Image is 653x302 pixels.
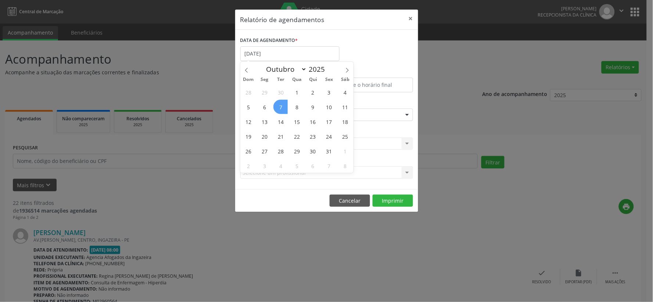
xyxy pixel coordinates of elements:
[240,15,324,24] h5: Relatório de agendamentos
[273,159,288,173] span: Novembro 4, 2025
[307,64,331,74] input: Year
[338,129,352,143] span: Outubro 25, 2025
[290,129,304,143] span: Outubro 22, 2025
[322,144,336,158] span: Outubro 31, 2025
[289,77,305,82] span: Qua
[337,77,354,82] span: Sáb
[322,159,336,173] span: Novembro 7, 2025
[273,77,289,82] span: Ter
[322,114,336,129] span: Outubro 17, 2025
[241,114,255,129] span: Outubro 12, 2025
[338,159,352,173] span: Novembro 8, 2025
[338,114,352,129] span: Outubro 18, 2025
[322,129,336,143] span: Outubro 24, 2025
[257,129,272,143] span: Outubro 20, 2025
[329,78,413,92] input: Selecione o horário final
[329,66,413,78] label: ATÉ
[322,100,336,114] span: Outubro 10, 2025
[338,144,352,158] span: Novembro 1, 2025
[306,100,320,114] span: Outubro 9, 2025
[290,100,304,114] span: Outubro 8, 2025
[241,100,255,114] span: Outubro 5, 2025
[273,144,288,158] span: Outubro 28, 2025
[306,144,320,158] span: Outubro 30, 2025
[290,144,304,158] span: Outubro 29, 2025
[273,85,288,99] span: Setembro 30, 2025
[373,195,413,207] button: Imprimir
[273,114,288,129] span: Outubro 14, 2025
[241,85,255,99] span: Setembro 28, 2025
[241,144,255,158] span: Outubro 26, 2025
[273,100,288,114] span: Outubro 7, 2025
[338,85,352,99] span: Outubro 4, 2025
[330,195,370,207] button: Cancelar
[290,85,304,99] span: Outubro 1, 2025
[403,10,418,28] button: Close
[256,77,273,82] span: Seg
[257,114,272,129] span: Outubro 13, 2025
[240,77,256,82] span: Dom
[257,144,272,158] span: Outubro 27, 2025
[263,64,307,74] select: Month
[241,159,255,173] span: Novembro 2, 2025
[306,129,320,143] span: Outubro 23, 2025
[240,35,298,46] label: DATA DE AGENDAMENTO
[322,85,336,99] span: Outubro 3, 2025
[321,77,337,82] span: Sex
[338,100,352,114] span: Outubro 11, 2025
[240,46,340,61] input: Selecione uma data ou intervalo
[273,129,288,143] span: Outubro 21, 2025
[306,159,320,173] span: Novembro 6, 2025
[290,114,304,129] span: Outubro 15, 2025
[290,159,304,173] span: Novembro 5, 2025
[306,114,320,129] span: Outubro 16, 2025
[306,85,320,99] span: Outubro 2, 2025
[257,85,272,99] span: Setembro 29, 2025
[257,100,272,114] span: Outubro 6, 2025
[305,77,321,82] span: Qui
[241,129,255,143] span: Outubro 19, 2025
[257,159,272,173] span: Novembro 3, 2025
